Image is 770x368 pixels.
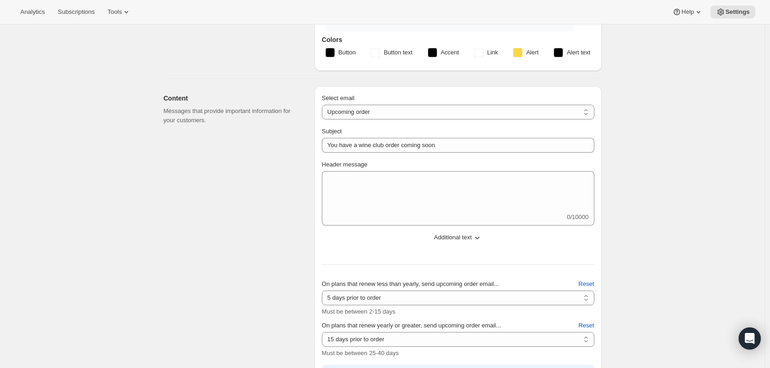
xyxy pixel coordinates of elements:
[322,280,499,287] span: On plans that renew less than yearly, send upcoming order email...
[667,6,709,18] button: Help
[15,6,50,18] button: Analytics
[434,233,472,242] span: Additional text
[711,6,755,18] button: Settings
[579,279,594,289] span: Reset
[322,128,342,135] span: Subject
[322,161,367,168] span: Header message
[573,277,600,291] button: Reset
[384,48,412,57] span: Button text
[102,6,136,18] button: Tools
[365,45,418,60] button: Button text
[487,48,498,57] span: Link
[338,48,356,57] span: Button
[441,48,459,57] span: Accent
[322,322,501,329] span: On plans that renew yearly or greater, send upcoming order email...
[468,45,503,60] button: Link
[107,8,122,16] span: Tools
[422,45,465,60] button: Accent
[322,350,399,356] span: Must be between 25-40 days
[725,8,750,16] span: Settings
[164,107,300,125] p: Messages that provide important information for your customers.
[322,35,594,44] h3: Colors
[508,45,544,60] button: Alert
[681,8,694,16] span: Help
[739,327,761,350] div: Open Intercom Messenger
[322,308,396,315] span: Must be between 2-15 days
[52,6,100,18] button: Subscriptions
[322,95,355,101] span: Select email
[567,48,590,57] span: Alert text
[320,45,361,60] button: Button
[58,8,95,16] span: Subscriptions
[316,230,600,245] button: Additional text
[548,45,596,60] button: Alert text
[20,8,45,16] span: Analytics
[164,94,300,103] h2: Content
[573,318,600,333] button: Reset
[579,321,594,330] span: Reset
[526,48,539,57] span: Alert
